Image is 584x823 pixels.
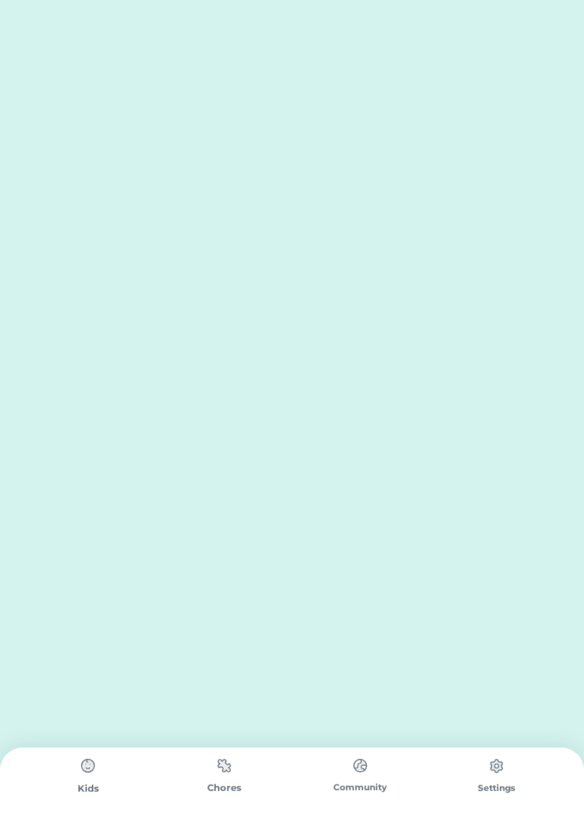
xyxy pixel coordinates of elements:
[428,782,564,795] div: Settings
[482,752,511,780] img: type%3Dchores%2C%20state%3Ddefault.svg
[156,781,292,795] div: Chores
[346,752,375,780] img: type%3Dchores%2C%20state%3Ddefault.svg
[210,752,239,780] img: type%3Dchores%2C%20state%3Ddefault.svg
[292,781,428,794] div: Community
[20,782,156,796] div: Kids
[74,752,103,780] img: type%3Dchores%2C%20state%3Ddefault.svg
